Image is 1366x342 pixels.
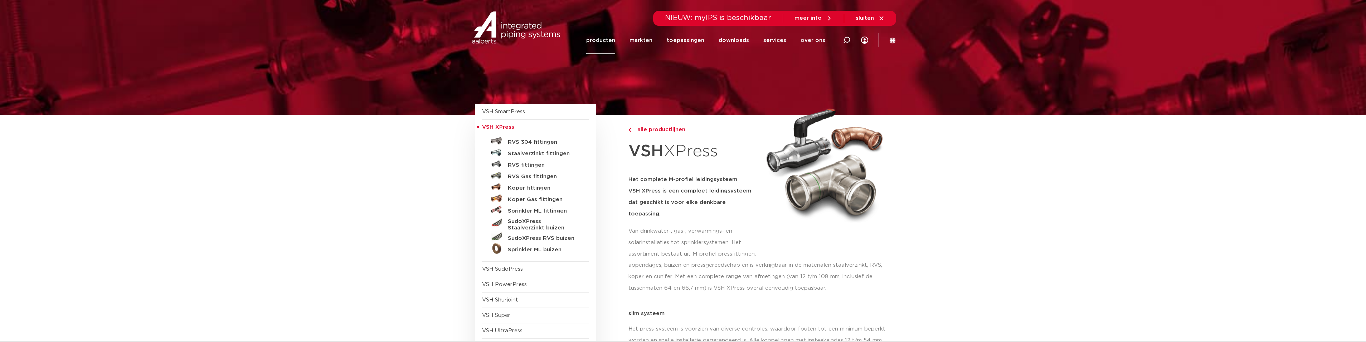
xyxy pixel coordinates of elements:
h5: SudoXPress RVS buizen [508,235,579,242]
a: markten [629,27,652,54]
a: VSH Super [482,313,510,318]
a: Sprinkler ML fittingen [482,204,589,215]
a: Koper Gas fittingen [482,193,589,204]
h5: Koper Gas fittingen [508,196,579,203]
a: RVS fittingen [482,158,589,170]
a: alle productlijnen [628,125,758,134]
span: meer info [794,15,822,21]
span: alle productlijnen [633,127,685,132]
p: Van drinkwater-, gas-, verwarmings- en solarinstallaties tot sprinklersystemen. Het assortiment b... [628,225,758,260]
h5: RVS 304 fittingen [508,139,579,146]
a: Staalverzinkt fittingen [482,147,589,158]
a: Koper fittingen [482,181,589,193]
h5: Sprinkler ML buizen [508,247,579,253]
a: producten [586,27,615,54]
p: appendages, buizen en pressgereedschap en is verkrijgbaar in de materialen staalverzinkt, RVS, ko... [628,260,891,294]
a: VSH SmartPress [482,109,525,114]
span: sluiten [856,15,874,21]
h5: Het complete M-profiel leidingsysteem VSH XPress is een compleet leidingsysteem dat geschikt is v... [628,174,758,220]
h5: SudoXPress Staalverzinkt buizen [508,218,579,231]
h5: RVS fittingen [508,162,579,168]
a: SudoXPress Staalverzinkt buizen [482,215,589,231]
a: meer info [794,15,832,22]
strong: VSH [628,143,663,160]
a: Sprinkler ML buizen [482,243,589,254]
img: chevron-right.svg [628,128,631,132]
h5: Staalverzinkt fittingen [508,151,579,157]
a: VSH SudoPress [482,266,523,272]
a: over ons [801,27,825,54]
h1: XPress [628,138,758,165]
a: VSH PowerPress [482,282,527,287]
a: toepassingen [667,27,704,54]
a: VSH Shurjoint [482,297,518,303]
p: slim systeem [628,311,891,316]
nav: Menu [586,27,825,54]
h5: RVS Gas fittingen [508,174,579,180]
span: VSH XPress [482,124,514,130]
a: services [763,27,786,54]
span: NIEUW: myIPS is beschikbaar [665,14,771,22]
h5: Sprinkler ML fittingen [508,208,579,214]
a: RVS 304 fittingen [482,135,589,147]
a: VSH UltraPress [482,328,522,333]
a: SudoXPress RVS buizen [482,231,589,243]
a: sluiten [856,15,885,22]
a: downloads [719,27,749,54]
h5: Koper fittingen [508,185,579,191]
a: RVS Gas fittingen [482,170,589,181]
